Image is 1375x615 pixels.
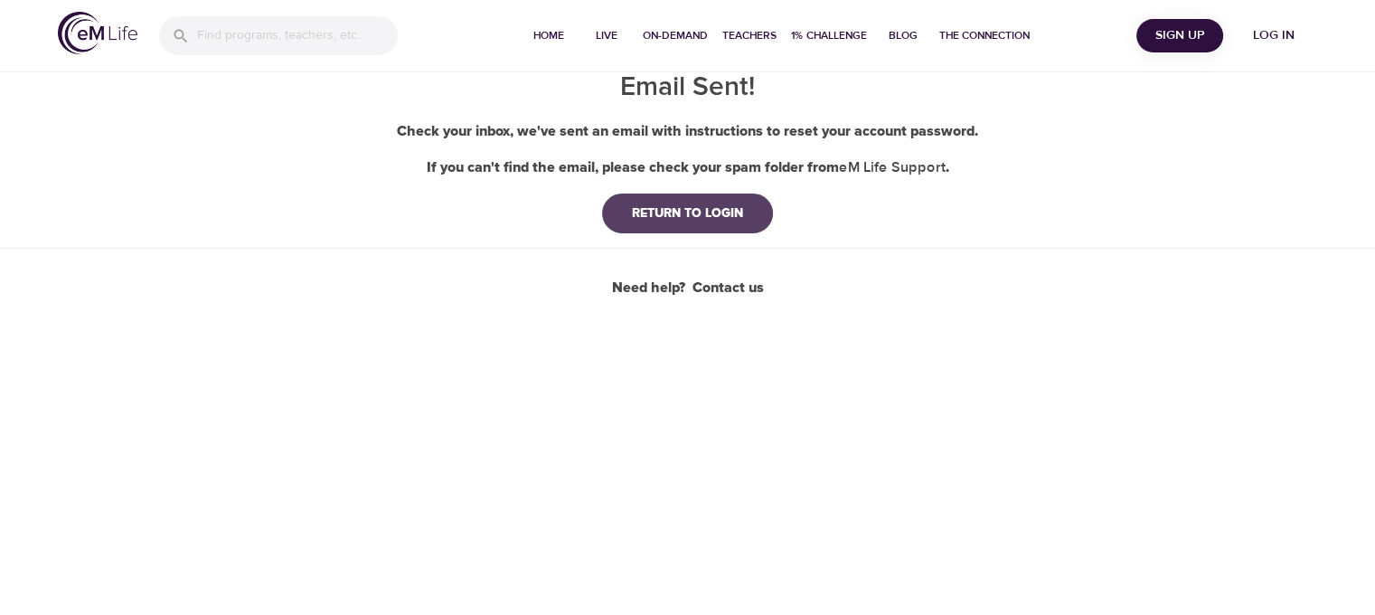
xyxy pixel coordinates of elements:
[1230,19,1317,52] button: Log in
[692,278,764,298] a: Contact us
[839,158,946,176] b: eM Life Support
[612,278,764,298] div: Need help?
[585,26,628,45] span: Live
[197,16,398,55] input: Find programs, teachers, etc...
[791,26,867,45] span: 1% Challenge
[1136,19,1223,52] button: Sign Up
[881,26,925,45] span: Blog
[58,12,137,54] img: logo
[643,26,708,45] span: On-Demand
[722,26,777,45] span: Teachers
[617,204,758,222] div: RETURN TO LOGIN
[1144,24,1216,47] span: Sign Up
[527,26,570,45] span: Home
[1238,24,1310,47] span: Log in
[939,26,1030,45] span: The Connection
[602,194,773,233] button: RETURN TO LOGIN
